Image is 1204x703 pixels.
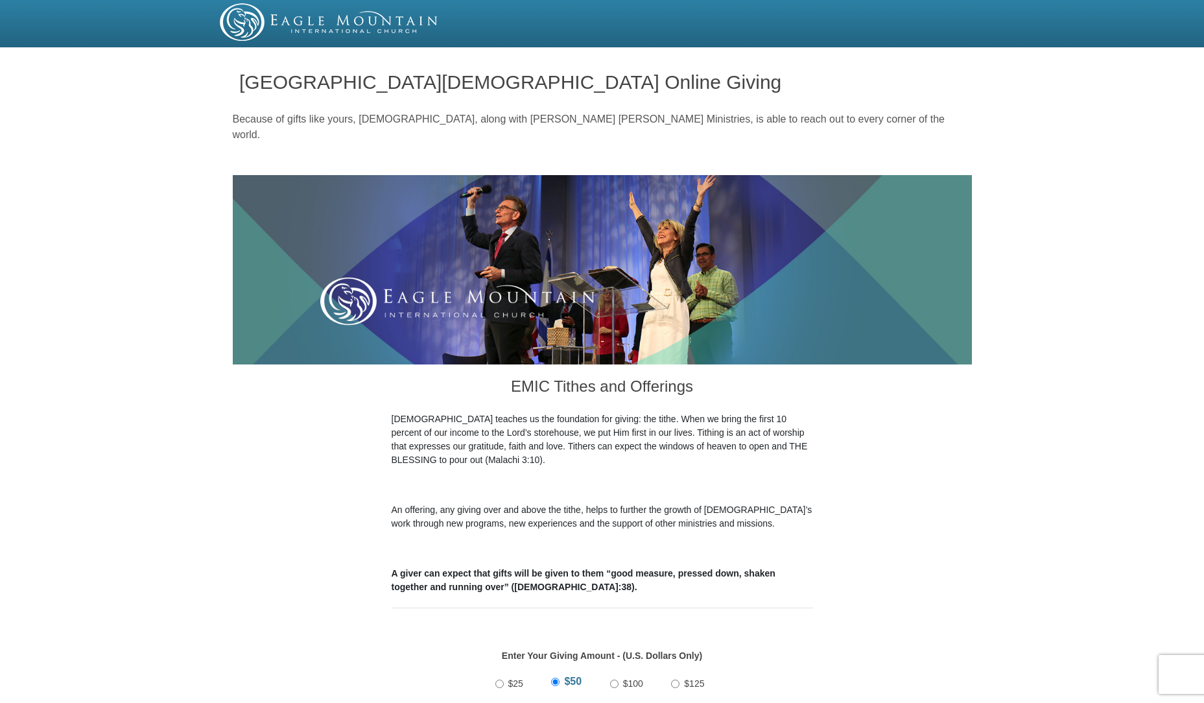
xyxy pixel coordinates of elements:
b: A giver can expect that gifts will be given to them “good measure, pressed down, shaken together ... [392,568,775,592]
span: $100 [623,678,643,689]
p: An offering, any giving over and above the tithe, helps to further the growth of [DEMOGRAPHIC_DAT... [392,503,813,530]
span: $50 [564,676,582,687]
p: Because of gifts like yours, [DEMOGRAPHIC_DATA], along with [PERSON_NAME] [PERSON_NAME] Ministrie... [233,112,972,143]
p: [DEMOGRAPHIC_DATA] teaches us the foundation for giving: the tithe. When we bring the first 10 pe... [392,412,813,467]
strong: Enter Your Giving Amount - (U.S. Dollars Only) [502,650,702,661]
h1: [GEOGRAPHIC_DATA][DEMOGRAPHIC_DATA] Online Giving [239,71,965,93]
h3: EMIC Tithes and Offerings [392,364,813,412]
span: $25 [508,678,523,689]
img: EMIC [220,3,439,41]
span: $125 [684,678,704,689]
